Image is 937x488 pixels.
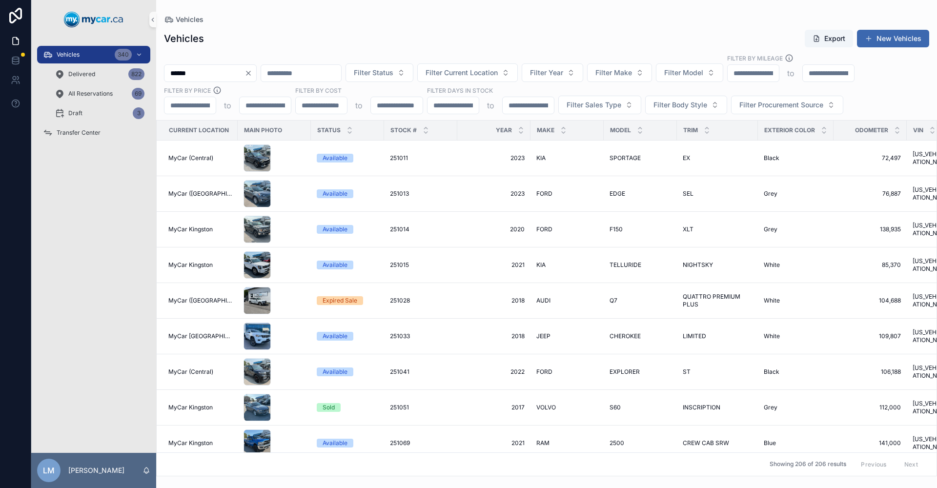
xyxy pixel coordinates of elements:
a: 251015 [390,261,451,269]
a: 106,188 [839,368,901,376]
a: XLT [683,225,752,233]
a: INSCRIPTION [683,404,752,411]
span: Vehicles [176,15,204,24]
span: QUATTRO PREMIUM PLUS [683,293,752,308]
a: MyCar ([GEOGRAPHIC_DATA]) [168,297,232,305]
a: Sold [317,403,378,412]
span: Vehicles [57,51,80,59]
a: Available [317,261,378,269]
a: 138,935 [839,225,901,233]
a: EDGE [610,190,671,198]
a: 85,370 [839,261,901,269]
span: FORD [536,368,552,376]
a: Available [317,367,378,376]
div: Available [323,189,347,198]
a: EXPLORER [610,368,671,376]
label: Filter Days In Stock [427,86,493,95]
span: 2023 [463,154,525,162]
p: to [787,67,794,79]
a: Available [317,225,378,234]
span: 2021 [463,261,525,269]
span: Main Photo [244,126,282,134]
span: 251011 [390,154,408,162]
a: 2020 [463,225,525,233]
span: FORD [536,190,552,198]
button: Select Button [558,96,641,114]
span: 112,000 [839,404,901,411]
span: Filter Body Style [653,100,707,110]
a: Delivered822 [49,65,150,83]
span: Filter Year [530,68,563,78]
span: White [764,332,780,340]
span: Q7 [610,297,617,305]
span: JEEP [536,332,550,340]
div: Expired Sale [323,296,357,305]
span: TELLURIDE [610,261,641,269]
a: 251033 [390,332,451,340]
button: Select Button [522,63,583,82]
span: 76,887 [839,190,901,198]
span: EDGE [610,190,625,198]
span: ST [683,368,691,376]
a: SEL [683,190,752,198]
a: LIMITED [683,332,752,340]
span: Model [610,126,631,134]
a: MyCar ([GEOGRAPHIC_DATA]) [168,190,232,198]
a: New Vehicles [857,30,929,47]
span: S60 [610,404,621,411]
a: White [764,261,828,269]
span: Year [496,126,512,134]
a: KIA [536,154,598,162]
span: Grey [764,190,777,198]
span: Draft [68,109,82,117]
a: KIA [536,261,598,269]
span: Exterior Color [764,126,815,134]
a: Grey [764,404,828,411]
a: 2023 [463,190,525,198]
span: Black [764,368,779,376]
label: FILTER BY COST [295,86,342,95]
a: CHEROKEE [610,332,671,340]
a: Draft3 [49,104,150,122]
a: MyCar (Central) [168,154,232,162]
a: Black [764,368,828,376]
p: [PERSON_NAME] [68,466,124,475]
a: RAM [536,439,598,447]
a: SPORTAGE [610,154,671,162]
a: 251028 [390,297,451,305]
span: MyCar Kingston [168,439,213,447]
div: Available [323,154,347,163]
a: 2018 [463,332,525,340]
div: Available [323,367,347,376]
a: 251011 [390,154,451,162]
span: NIGHTSKY [683,261,713,269]
a: MyCar Kingston [168,261,232,269]
label: Filter By Mileage [727,54,783,62]
span: AUDI [536,297,550,305]
span: VOLVO [536,404,556,411]
div: Available [323,261,347,269]
a: All Reservations69 [49,85,150,102]
a: FORD [536,190,598,198]
a: Blue [764,439,828,447]
span: CHEROKEE [610,332,641,340]
span: MyCar (Central) [168,154,213,162]
span: 251051 [390,404,409,411]
span: EXPLORER [610,368,640,376]
p: to [487,100,494,111]
a: Available [317,439,378,447]
span: 251041 [390,368,409,376]
a: 141,000 [839,439,901,447]
a: AUDI [536,297,598,305]
span: MyCar Kingston [168,261,213,269]
a: FORD [536,368,598,376]
a: 251013 [390,190,451,198]
span: Grey [764,225,777,233]
span: CREW CAB SRW [683,439,729,447]
span: 251014 [390,225,409,233]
